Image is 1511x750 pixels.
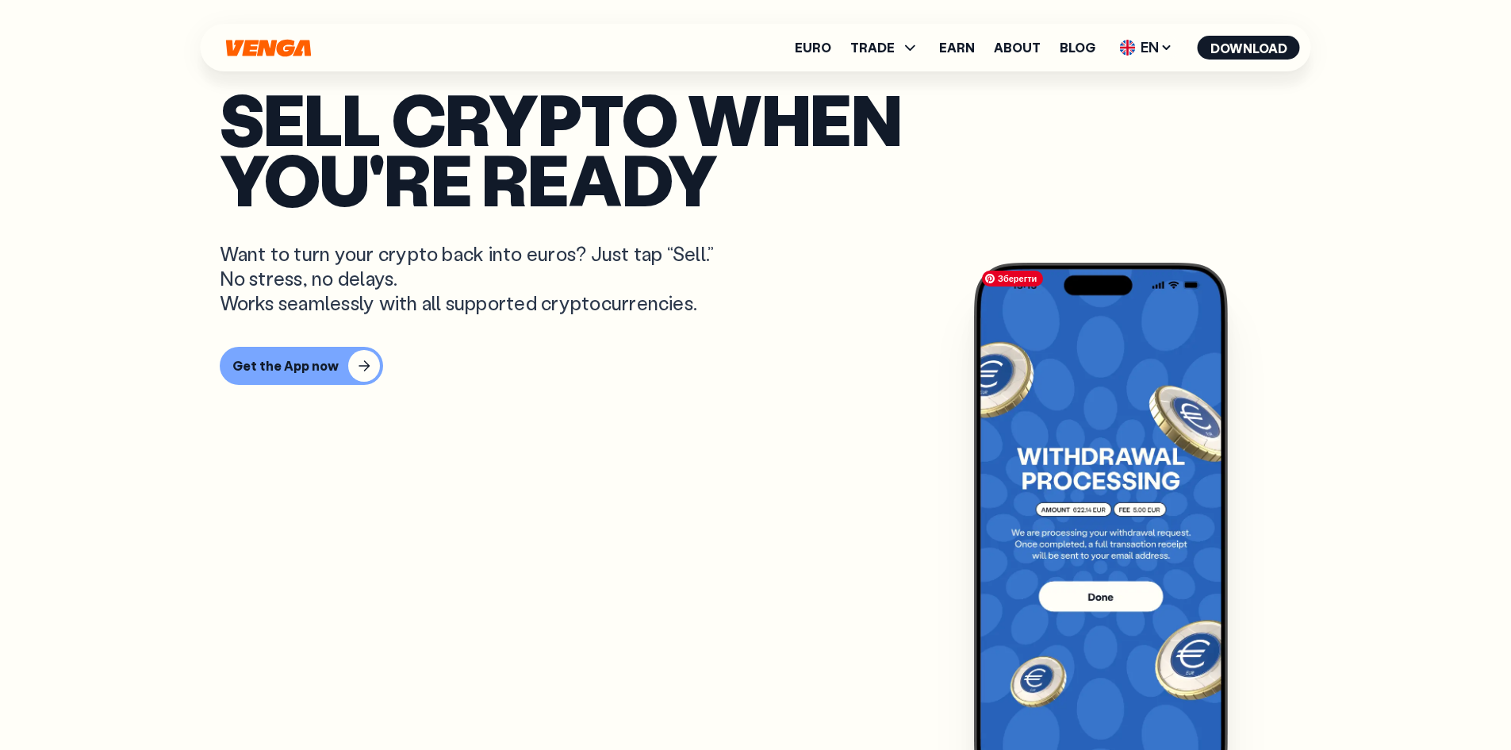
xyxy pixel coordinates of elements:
button: Get the App now [220,347,383,385]
a: Euro [795,41,831,54]
svg: Home [224,39,313,57]
button: Download [1198,36,1300,60]
a: Earn [939,41,975,54]
p: Sell crypto when you're ready [220,88,1292,210]
span: TRADE [850,38,920,57]
a: Get the App now [220,347,1292,385]
a: About [994,41,1041,54]
a: Blog [1060,41,1095,54]
span: EN [1114,35,1179,60]
img: flag-uk [1120,40,1136,56]
p: Want to turn your crypto back into euros? Just tap “Sell.” No stress, no delays. Works seamlessly... [220,241,721,316]
span: Зберегти [982,271,1043,287]
span: TRADE [850,41,895,54]
div: Get the App now [232,358,339,374]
